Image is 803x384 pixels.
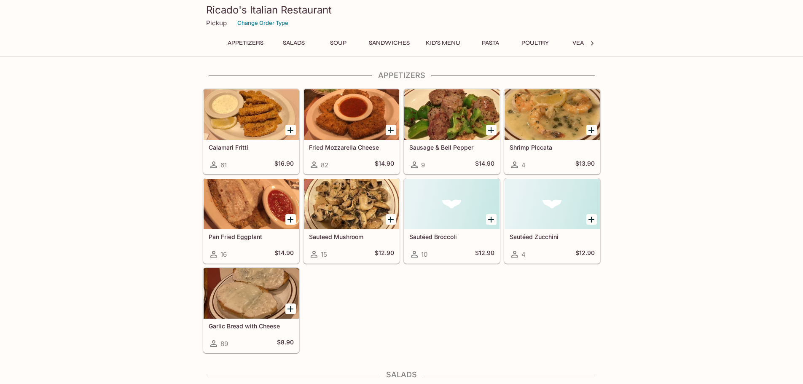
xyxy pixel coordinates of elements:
button: Add Pan Fried Eggplant [285,214,296,225]
h5: Sautéed Zucchini [510,233,595,240]
div: Sausage & Bell Pepper [404,89,500,140]
div: Sautéed Zucchini [505,179,600,229]
h5: Shrimp Piccata [510,144,595,151]
span: 61 [220,161,227,169]
h5: Fried Mozzarella Cheese [309,144,394,151]
button: Pasta [472,37,510,49]
button: Add Fried Mozzarella Cheese [386,125,396,135]
a: Garlic Bread with Cheese89$8.90 [203,268,299,353]
h5: $12.90 [375,249,394,259]
h5: Sausage & Bell Pepper [409,144,494,151]
a: Sautéed Broccoli10$12.90 [404,178,500,263]
div: Pan Fried Eggplant [204,179,299,229]
span: 16 [220,250,227,258]
button: Soup [320,37,357,49]
span: 82 [321,161,328,169]
h5: $14.90 [475,160,494,170]
a: Sautéed Zucchini4$12.90 [504,178,600,263]
h3: Ricado's Italian Restaurant [206,3,597,16]
h5: $12.90 [575,249,595,259]
div: Shrimp Piccata [505,89,600,140]
div: Calamari Fritti [204,89,299,140]
button: Veal [561,37,599,49]
h5: Sauteed Mushroom [309,233,394,240]
span: 9 [421,161,425,169]
button: Salads [275,37,313,49]
h5: Garlic Bread with Cheese [209,322,294,330]
button: Add Sauteed Mushroom [386,214,396,225]
button: Poultry [516,37,554,49]
span: 10 [421,250,427,258]
h4: Salads [203,370,601,379]
button: Add Sautéed Broccoli [486,214,497,225]
h5: $12.90 [475,249,494,259]
div: Sautéed Broccoli [404,179,500,229]
div: Sauteed Mushroom [304,179,399,229]
button: Add Garlic Bread with Cheese [285,303,296,314]
a: Sausage & Bell Pepper9$14.90 [404,89,500,174]
span: 4 [521,250,526,258]
p: Pickup [206,19,227,27]
h4: Appetizers [203,71,601,80]
button: Kid's Menu [421,37,465,49]
span: 15 [321,250,327,258]
h5: Pan Fried Eggplant [209,233,294,240]
button: Change Order Type [234,16,292,30]
a: Pan Fried Eggplant16$14.90 [203,178,299,263]
h5: $16.90 [274,160,294,170]
span: 89 [220,340,228,348]
h5: Sautéed Broccoli [409,233,494,240]
a: Sauteed Mushroom15$12.90 [303,178,400,263]
button: Add Calamari Fritti [285,125,296,135]
span: 4 [521,161,526,169]
div: Fried Mozzarella Cheese [304,89,399,140]
h5: $13.90 [575,160,595,170]
button: Add Shrimp Piccata [586,125,597,135]
a: Shrimp Piccata4$13.90 [504,89,600,174]
button: Add Sausage & Bell Pepper [486,125,497,135]
a: Calamari Fritti61$16.90 [203,89,299,174]
button: Sandwiches [364,37,414,49]
div: Garlic Bread with Cheese [204,268,299,319]
a: Fried Mozzarella Cheese82$14.90 [303,89,400,174]
h5: $8.90 [277,338,294,349]
h5: Calamari Fritti [209,144,294,151]
h5: $14.90 [375,160,394,170]
h5: $14.90 [274,249,294,259]
button: Appetizers [223,37,268,49]
button: Add Sautéed Zucchini [586,214,597,225]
